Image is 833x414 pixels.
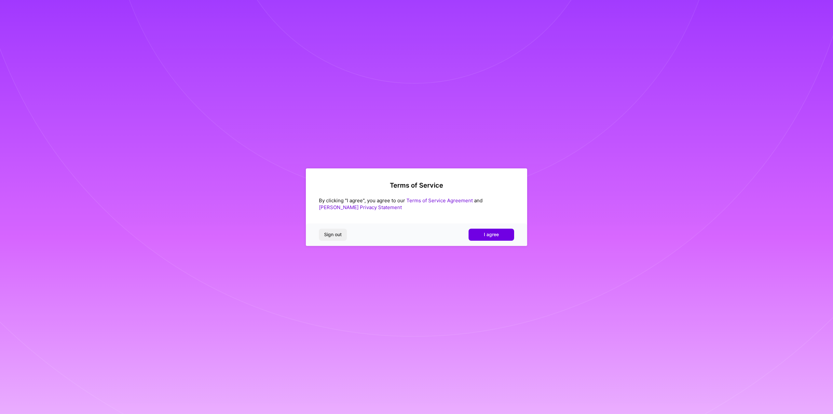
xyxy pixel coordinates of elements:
button: I agree [469,229,514,240]
a: Terms of Service Agreement [406,197,473,204]
span: I agree [484,231,499,238]
button: Sign out [319,229,347,240]
span: Sign out [324,231,342,238]
a: [PERSON_NAME] Privacy Statement [319,204,402,210]
h2: Terms of Service [319,181,514,189]
div: By clicking "I agree", you agree to our and [319,197,514,211]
